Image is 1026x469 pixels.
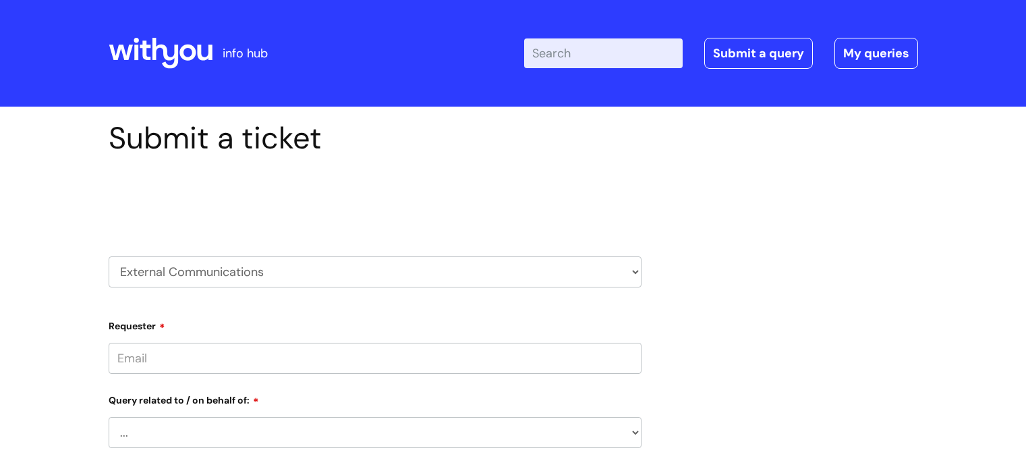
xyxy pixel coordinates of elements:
a: My queries [834,38,918,69]
p: info hub [223,43,268,64]
h2: Select issue type [109,188,642,213]
input: Email [109,343,642,374]
input: Search [524,38,683,68]
h1: Submit a ticket [109,120,642,157]
label: Requester [109,316,642,332]
a: Submit a query [704,38,813,69]
label: Query related to / on behalf of: [109,390,642,406]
